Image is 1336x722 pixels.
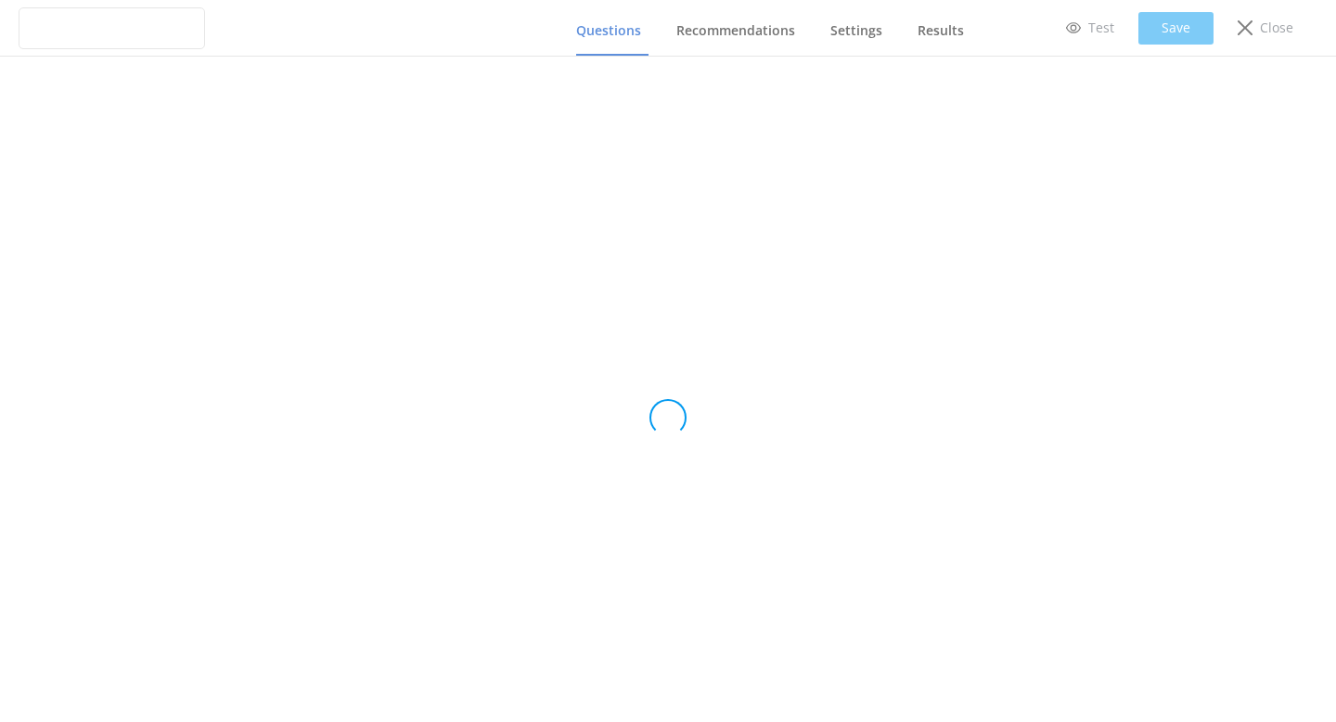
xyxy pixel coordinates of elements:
span: Settings [830,21,882,40]
a: Test [1053,12,1127,44]
span: Results [918,21,964,40]
span: Recommendations [676,21,795,40]
span: Questions [576,21,641,40]
p: Close [1260,18,1293,38]
p: Test [1088,18,1114,38]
